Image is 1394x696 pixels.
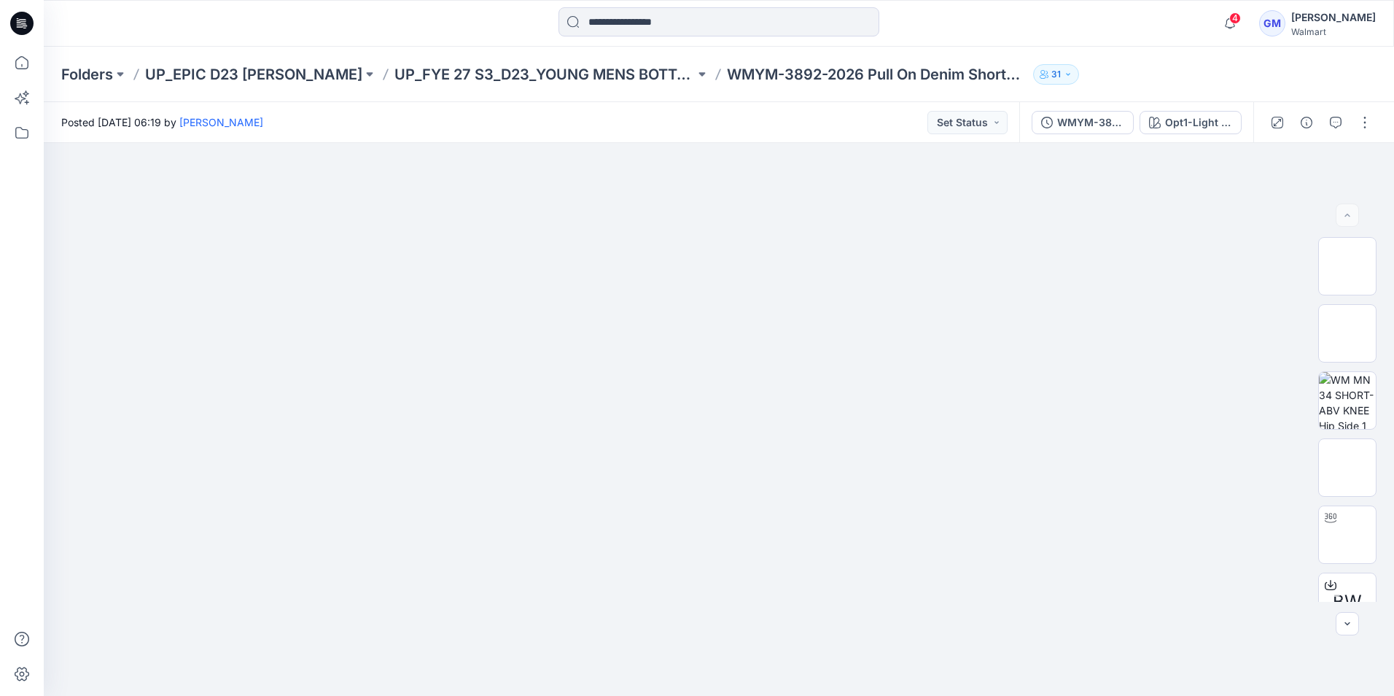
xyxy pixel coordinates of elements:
[1319,238,1376,295] img: WM MN 34 SHORT-ABV KNEE Colorway wo Avatar
[61,115,263,130] span: Posted [DATE] 06:19 by
[1032,111,1134,134] button: WMYM-3892-2026_Rev1_Pull On Denim Shorts Regular_Full Colorway
[1319,372,1376,429] img: WM MN 34 SHORT-ABV KNEE Hip Side 1 wo Avatar
[354,201,1083,696] img: eyJhbGciOiJIUzI1NiIsImtpZCI6IjAiLCJzbHQiOiJzZXMiLCJ0eXAiOiJKV1QifQ.eyJkYXRhIjp7InR5cGUiOiJzdG9yYW...
[1057,115,1124,131] div: WMYM-3892-2026_Rev1_Pull On Denim Shorts Regular_Full Colorway
[1319,439,1376,496] img: WM MN 34 SHORT-ABV KNEE Back wo Avatar
[179,116,263,128] a: [PERSON_NAME]
[1291,9,1376,26] div: [PERSON_NAME]
[1033,64,1079,85] button: 31
[61,64,113,85] a: Folders
[727,64,1027,85] p: WMYM-3892-2026 Pull On Denim Shorts Regular
[1295,111,1318,134] button: Details
[1229,12,1241,24] span: 4
[1051,66,1061,82] p: 31
[145,64,362,85] a: UP_EPIC D23 [PERSON_NAME]
[394,64,695,85] a: UP_FYE 27 S3_D23_YOUNG MENS BOTTOMS EPIC
[1140,111,1242,134] button: Opt1-Light Wash
[1165,115,1232,131] div: Opt1-Light Wash
[1333,589,1362,615] span: BW
[1291,26,1376,37] div: Walmart
[1319,305,1376,362] img: WM MN 34 SHORT-ABV KNEE Front wo Avatar
[1259,10,1285,36] div: GM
